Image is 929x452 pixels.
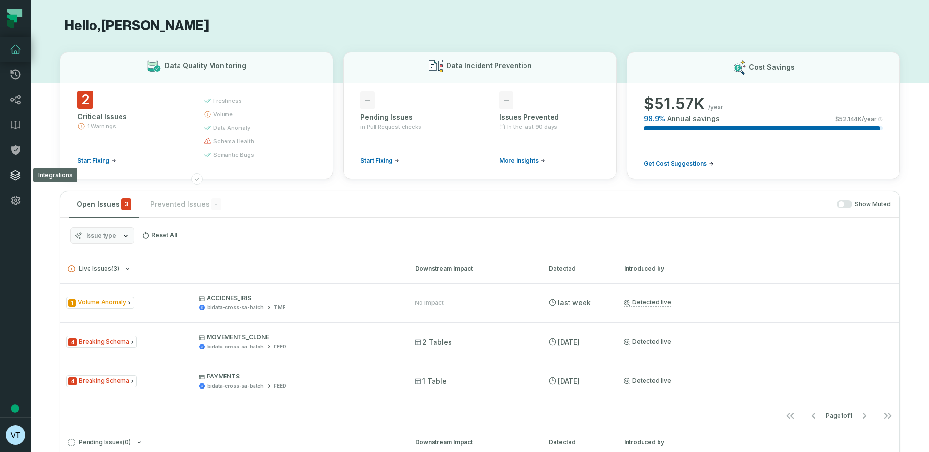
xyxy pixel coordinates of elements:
[68,265,119,272] span: Live Issues ( 3 )
[86,232,116,240] span: Issue type
[69,191,139,217] button: Open Issues
[644,94,704,114] span: $ 51.57K
[499,112,599,122] div: Issues Prevented
[360,157,399,165] a: Start Fixing
[644,114,665,123] span: 98.9 %
[121,198,131,210] span: critical issues and errors combined
[415,299,444,307] div: No Impact
[6,425,25,445] img: avatar of Vitor Trentin
[70,227,134,244] button: Issue type
[876,406,899,425] button: Go to last page
[627,52,900,179] button: Cost Savings$51.57K/year98.9%Annual savings$52.144K/yearGet Cost Suggestions
[66,336,137,348] span: Issue Type
[499,157,539,165] span: More insights
[199,333,397,341] p: MOVEMENTS_CLONE
[779,406,802,425] button: Go to first page
[60,283,899,427] div: Live Issues(3)
[360,123,421,131] span: in Pull Request checks
[360,157,392,165] span: Start Fixing
[207,382,264,390] div: bidata-cross-sa-batch
[68,439,398,446] button: Pending Issues(0)
[68,439,131,446] span: Pending Issues ( 0 )
[507,123,557,131] span: In the last 90 days
[199,373,397,380] p: PAYMENTS
[274,382,286,390] div: FEED
[77,157,109,165] span: Start Fixing
[667,114,719,123] span: Annual savings
[558,338,580,346] relative-time: Aug 13, 2025, 7:15 PM GMT-3
[213,137,254,145] span: schema health
[624,438,892,447] div: Introduced by
[835,115,877,123] span: $ 52.144K /year
[213,124,250,132] span: data anomaly
[87,122,116,130] span: 1 Warnings
[199,294,397,302] p: ACCIONES_IRIS
[624,264,892,273] div: Introduced by
[360,112,461,122] div: Pending Issues
[207,343,264,350] div: bidata-cross-sa-batch
[66,375,137,387] span: Issue Type
[499,157,545,165] a: More insights
[749,62,794,72] h3: Cost Savings
[360,91,375,109] span: -
[624,338,671,346] a: Detected live
[549,264,607,273] div: Detected
[274,304,286,311] div: TMP
[415,337,452,347] span: 2 Tables
[558,299,591,307] relative-time: Aug 23, 2025, 11:26 PM GMT-3
[77,112,186,121] div: Critical Issues
[624,377,671,385] a: Detected live
[77,91,93,109] span: 2
[11,404,19,413] div: Tooltip anchor
[213,110,233,118] span: volume
[68,338,77,346] span: Severity
[233,200,891,209] div: Show Muted
[77,157,116,165] a: Start Fixing
[66,297,134,309] span: Issue Type
[853,406,876,425] button: Go to next page
[60,406,899,425] nav: pagination
[415,438,531,447] div: Downstream Impact
[558,377,580,385] relative-time: Aug 13, 2025, 7:15 PM GMT-3
[802,406,825,425] button: Go to previous page
[644,160,714,167] a: Get Cost Suggestions
[213,151,254,159] span: semantic bugs
[447,61,532,71] h3: Data Incident Prevention
[207,304,264,311] div: bidata-cross-sa-batch
[165,61,246,71] h3: Data Quality Monitoring
[779,406,899,425] ul: Page 1 of 1
[644,160,707,167] span: Get Cost Suggestions
[415,264,531,273] div: Downstream Impact
[68,377,77,385] span: Severity
[549,438,607,447] div: Detected
[708,104,723,111] span: /year
[274,343,286,350] div: FEED
[499,91,513,109] span: -
[415,377,447,386] span: 1 Table
[68,265,398,272] button: Live Issues(3)
[213,97,242,105] span: freshness
[138,227,181,243] button: Reset All
[60,17,900,34] h1: Hello, [PERSON_NAME]
[60,52,333,179] button: Data Quality Monitoring2Critical Issues1 WarningsStart Fixingfreshnessvolumedata anomalyschema he...
[624,299,671,307] a: Detected live
[33,168,77,182] div: Integrations
[343,52,616,179] button: Data Incident Prevention-Pending Issuesin Pull Request checksStart Fixing-Issues PreventedIn the ...
[68,299,76,307] span: Severity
